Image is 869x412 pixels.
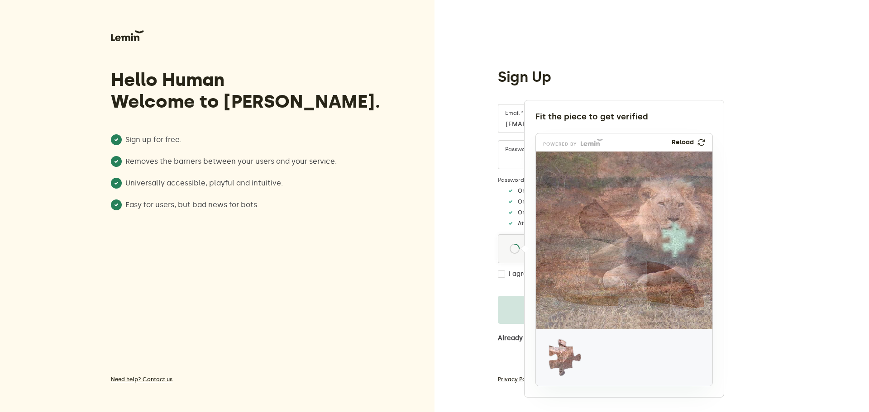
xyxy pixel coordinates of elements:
img: refresh.png [697,139,705,146]
p: Reload [672,139,694,146]
img: Lemin logo [581,139,603,146]
p: powered by [543,142,577,146]
img: 61fd1730-eca9-4579-9c3f-117ea3e87a9c.png [536,152,829,329]
div: Fit the piece to get verified [535,111,713,122]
